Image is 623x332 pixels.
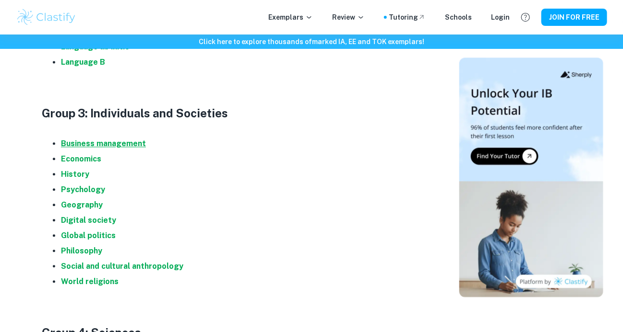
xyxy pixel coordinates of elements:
[445,12,472,23] a: Schools
[61,200,103,209] a: Geography
[268,12,313,23] p: Exemplars
[2,36,621,47] h6: Click here to explore thousands of marked IA, EE and TOK exemplars !
[61,154,101,163] a: Economics
[61,262,183,271] a: Social and cultural anthropology
[61,246,102,255] a: Philosophy
[61,185,105,194] a: Psychology
[61,170,89,179] a: History
[42,104,426,122] h3: Group 3: Individuals and Societies
[61,57,105,67] a: Language B
[332,12,365,23] p: Review
[61,42,130,51] a: Language ab initio
[61,139,146,148] a: Business management
[61,231,116,240] a: Global politics
[61,216,116,225] a: Digital society
[491,12,510,23] a: Login
[459,57,603,297] img: Thumbnail
[61,277,119,286] a: World religions
[16,8,77,27] img: Clastify logo
[389,12,426,23] a: Tutoring
[517,9,534,25] button: Help and Feedback
[541,9,607,26] button: JOIN FOR FREE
